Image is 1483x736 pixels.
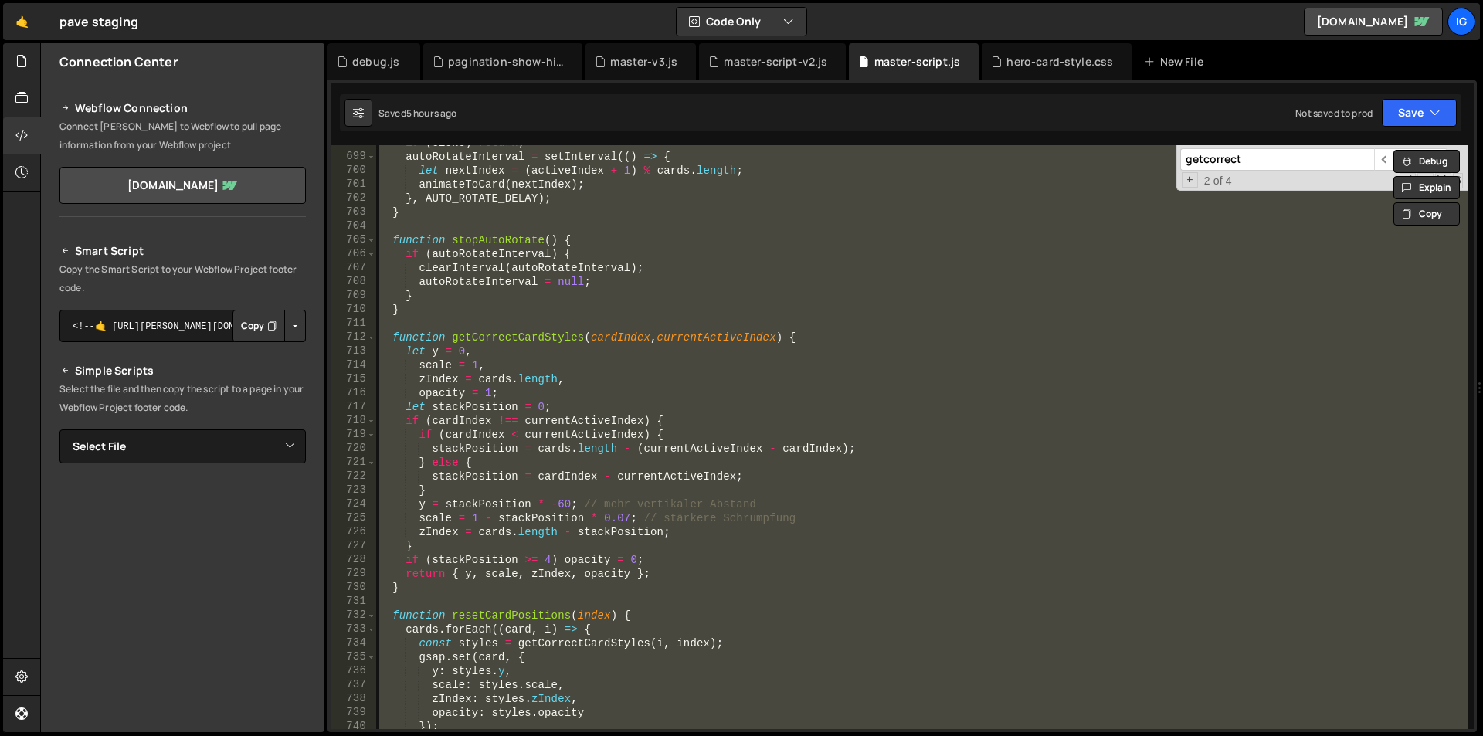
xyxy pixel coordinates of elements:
div: 709 [331,289,376,303]
div: 723 [331,483,376,497]
div: 722 [331,470,376,483]
div: 727 [331,539,376,553]
div: 699 [331,150,376,164]
div: 728 [331,553,376,567]
div: 731 [331,595,376,609]
div: master-script-v2.js [724,54,827,70]
h2: Connection Center [59,53,178,70]
div: New File [1144,54,1209,70]
div: 736 [331,664,376,678]
div: 721 [331,456,376,470]
div: 705 [331,233,376,247]
div: 739 [331,706,376,720]
a: 🤙 [3,3,41,40]
input: Search for [1180,148,1374,171]
div: master-script.js [874,54,961,70]
button: Copy [1393,202,1460,226]
div: master-v3.js [610,54,677,70]
div: 702 [331,192,376,205]
div: 704 [331,219,376,233]
button: Explain [1393,176,1460,199]
button: Save [1382,99,1457,127]
div: 724 [331,497,376,511]
div: 706 [331,247,376,261]
textarea: <!--🤙 [URL][PERSON_NAME][DOMAIN_NAME]> <script>document.addEventListener("DOMContentLoaded", func... [59,310,306,342]
div: 714 [331,358,376,372]
a: [DOMAIN_NAME] [1304,8,1443,36]
button: Debug [1393,150,1460,173]
div: pagination-show-hide.js [448,54,564,70]
div: 738 [331,692,376,706]
div: 737 [331,678,376,692]
div: 735 [331,650,376,664]
h2: Smart Script [59,242,306,260]
div: 740 [331,720,376,734]
div: 719 [331,428,376,442]
div: debug.js [352,54,399,70]
p: Connect [PERSON_NAME] to Webflow to pull page information from your Webflow project [59,117,306,154]
div: 716 [331,386,376,400]
div: 715 [331,372,376,386]
span: 2 of 4 [1198,174,1238,188]
p: Copy the Smart Script to your Webflow Project footer code. [59,260,306,297]
div: 726 [331,525,376,539]
div: 718 [331,414,376,428]
div: Button group with nested dropdown [232,310,306,342]
div: 5 hours ago [406,107,457,120]
div: 708 [331,275,376,289]
a: ig [1447,8,1475,36]
div: 710 [331,303,376,317]
div: Not saved to prod [1295,107,1373,120]
a: [DOMAIN_NAME] [59,167,306,204]
div: 729 [331,567,376,581]
div: 732 [331,609,376,622]
div: Saved [378,107,457,120]
button: Copy [232,310,285,342]
div: 734 [331,636,376,650]
iframe: YouTube video player [59,489,307,628]
div: 701 [331,178,376,192]
p: Select the file and then copy the script to a page in your Webflow Project footer code. [59,380,306,417]
div: 733 [331,622,376,636]
div: 712 [331,331,376,344]
div: 707 [331,261,376,275]
div: 711 [331,317,376,331]
h2: Simple Scripts [59,361,306,380]
span: ​ [1374,148,1396,171]
button: Code Only [677,8,806,36]
div: 703 [331,205,376,219]
div: 720 [331,442,376,456]
div: 717 [331,400,376,414]
div: 730 [331,581,376,595]
div: 713 [331,344,376,358]
div: pave staging [59,12,138,31]
h2: Webflow Connection [59,99,306,117]
div: 700 [331,164,376,178]
span: Toggle Replace mode [1182,172,1198,188]
div: hero-card-style.css [1006,54,1113,70]
div: 725 [331,511,376,525]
